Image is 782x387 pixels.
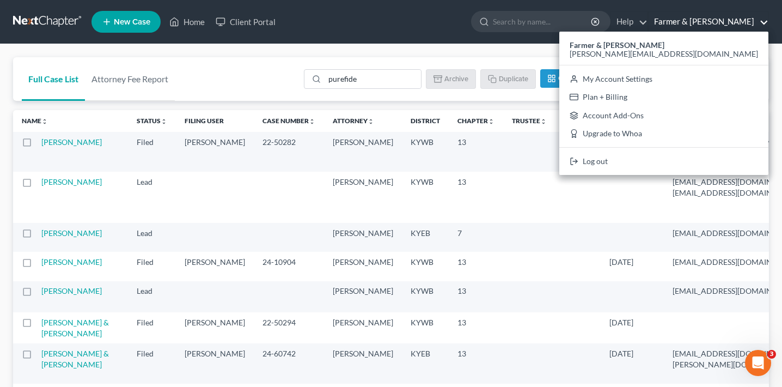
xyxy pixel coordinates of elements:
[114,18,150,26] span: New Case
[128,132,176,172] td: Filed
[41,177,102,186] a: [PERSON_NAME]
[402,223,449,252] td: KYEB
[128,172,176,222] td: Lead
[324,281,402,312] td: [PERSON_NAME]
[449,281,503,312] td: 13
[262,117,315,125] a: Case Numberunfold_more
[402,110,449,132] th: District
[41,257,102,267] a: [PERSON_NAME]
[540,118,547,125] i: unfold_more
[601,312,664,343] td: [DATE]
[402,252,449,281] td: KYWB
[309,118,315,125] i: unfold_more
[559,125,768,143] a: Upgrade to Whoa
[559,88,768,106] a: Plan + Billing
[449,172,503,222] td: 13
[210,12,281,32] a: Client Portal
[176,252,254,281] td: [PERSON_NAME]
[128,252,176,281] td: Filed
[137,117,167,125] a: Statusunfold_more
[41,118,48,125] i: unfold_more
[41,286,102,295] a: [PERSON_NAME]
[324,343,402,383] td: [PERSON_NAME]
[570,49,758,58] span: [PERSON_NAME][EMAIL_ADDRESS][DOMAIN_NAME]
[402,132,449,172] td: KYWB
[254,252,324,281] td: 24-10904
[128,312,176,343] td: Filed
[176,110,254,132] th: Filing User
[324,252,402,281] td: [PERSON_NAME]
[254,132,324,172] td: 22-50282
[324,172,402,222] td: [PERSON_NAME]
[85,57,175,101] a: Attorney Fee Report
[488,118,494,125] i: unfold_more
[402,172,449,222] td: KYWB
[457,117,494,125] a: Chapterunfold_more
[559,32,768,175] div: Farmer & [PERSON_NAME]
[559,70,768,88] a: My Account Settings
[402,343,449,383] td: KYEB
[128,223,176,252] td: Lead
[767,350,776,359] span: 3
[254,312,324,343] td: 22-50294
[601,252,664,281] td: [DATE]
[41,349,109,369] a: [PERSON_NAME] & [PERSON_NAME]
[649,12,768,32] a: Farmer & [PERSON_NAME]
[402,312,449,343] td: KYWB
[176,312,254,343] td: [PERSON_NAME]
[324,223,402,252] td: [PERSON_NAME]
[164,12,210,32] a: Home
[559,106,768,125] a: Account Add-Ons
[254,343,324,383] td: 24-60742
[540,69,607,88] button: Columns
[325,70,421,88] input: Search by name...
[41,228,102,238] a: [PERSON_NAME]
[128,343,176,383] td: Filed
[449,343,503,383] td: 13
[449,223,503,252] td: 7
[324,312,402,343] td: [PERSON_NAME]
[493,11,592,32] input: Search by name...
[324,132,402,172] td: [PERSON_NAME]
[449,252,503,281] td: 13
[570,40,664,50] strong: Farmer & [PERSON_NAME]
[41,318,109,338] a: [PERSON_NAME] & [PERSON_NAME]
[161,118,167,125] i: unfold_more
[559,152,768,171] a: Log out
[333,117,374,125] a: Attorneyunfold_more
[402,281,449,312] td: KYWB
[449,132,503,172] td: 13
[22,117,48,125] a: Nameunfold_more
[745,350,771,376] iframe: Intercom live chat
[176,343,254,383] td: [PERSON_NAME]
[512,117,547,125] a: Trusteeunfold_more
[368,118,374,125] i: unfold_more
[601,343,664,383] td: [DATE]
[41,137,102,147] a: [PERSON_NAME]
[449,312,503,343] td: 13
[611,12,647,32] a: Help
[128,281,176,312] td: Lead
[176,132,254,172] td: [PERSON_NAME]
[22,57,85,101] a: Full Case List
